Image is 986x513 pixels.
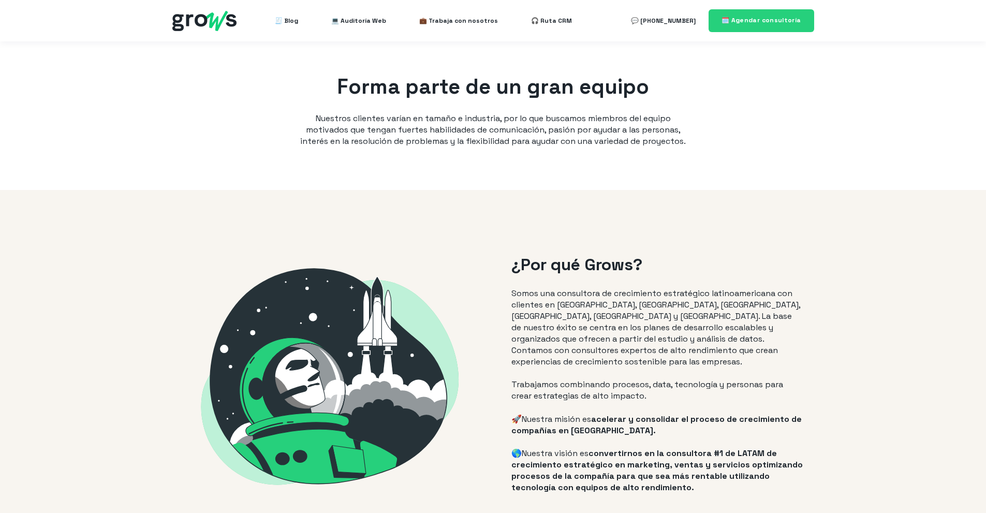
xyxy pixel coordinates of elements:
[511,253,803,276] h2: ¿Por qué Grows?
[511,379,803,402] p: Trabajamos combinando procesos, data, tecnología y personas para crear estrategias de alto impacto.
[531,10,572,31] a: 🎧 Ruta CRM
[419,10,498,31] a: 💼 Trabaja con nosotros
[172,11,237,31] img: grows - hubspot
[709,9,814,32] a: 🗓️ Agendar consultoría
[511,448,803,493] span: convertirnos en la consultora #1 de LATAM de crecimiento estratégico en marketing, ventas y servi...
[275,10,298,31] a: 🧾 Blog
[511,414,803,436] p: 🚀Nuestra misión es
[511,414,802,436] span: acelerar y consolidar el proceso de crecimiento de compañías en [GEOGRAPHIC_DATA].
[631,10,696,31] a: 💬 [PHONE_NUMBER]
[511,288,803,368] p: Somos una consultora de crecimiento estratégico latinoamericana con clientes en [GEOGRAPHIC_DATA]...
[297,72,690,101] h1: Forma parte de un gran equipo
[331,10,386,31] a: 💻 Auditoría Web
[297,113,690,147] p: Nuestros clientes varían en tamaño e industria, por lo que buscamos miembros del equipo motivados...
[522,448,588,459] span: Nuestra visión es
[511,448,522,459] span: 🌎
[722,16,801,24] span: 🗓️ Agendar consultoría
